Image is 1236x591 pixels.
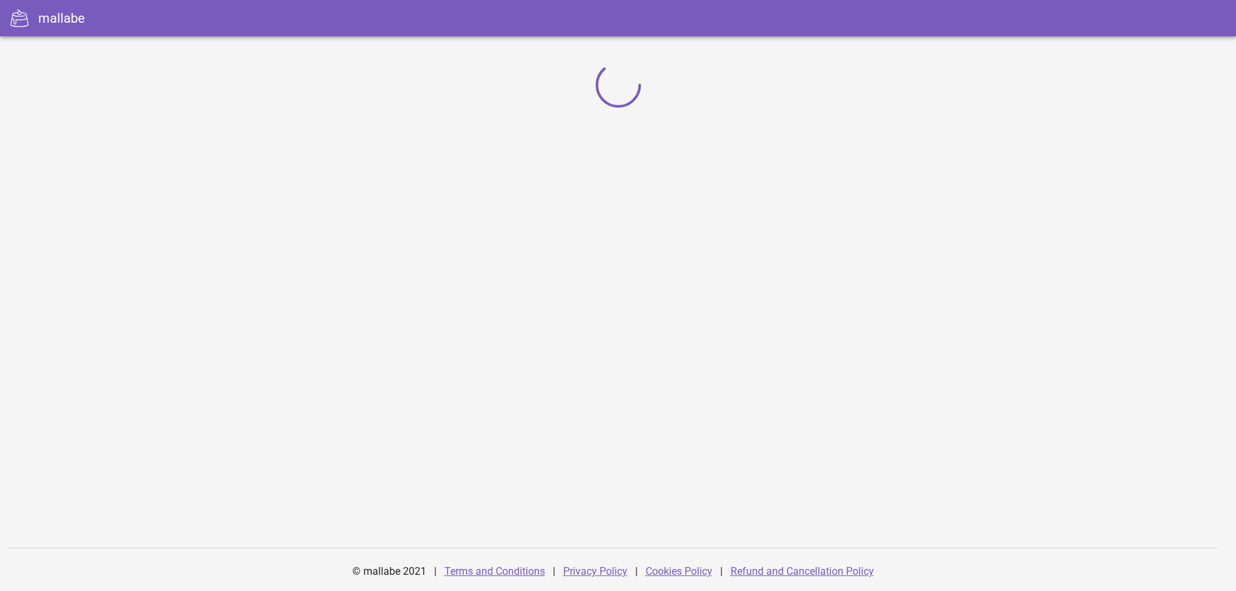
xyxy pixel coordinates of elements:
[345,556,434,587] div: © mallabe 2021
[38,8,85,28] div: mallabe
[553,556,555,587] div: |
[731,565,874,577] a: Refund and Cancellation Policy
[563,565,627,577] a: Privacy Policy
[720,556,723,587] div: |
[444,565,545,577] a: Terms and Conditions
[635,556,638,587] div: |
[646,565,712,577] a: Cookies Policy
[434,556,437,587] div: |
